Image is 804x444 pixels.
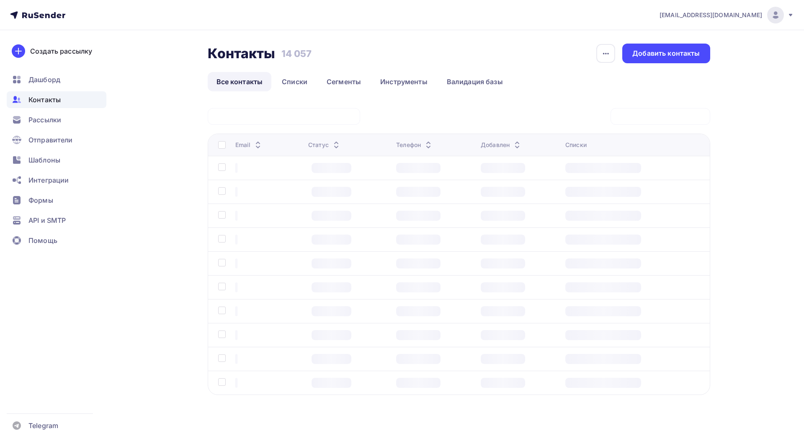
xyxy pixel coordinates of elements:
[28,175,69,185] span: Интеграции
[396,141,433,149] div: Телефон
[28,235,57,245] span: Помощь
[308,141,341,149] div: Статус
[565,141,587,149] div: Списки
[371,72,436,91] a: Инструменты
[481,141,522,149] div: Добавлен
[660,7,794,23] a: [EMAIL_ADDRESS][DOMAIN_NAME]
[28,115,61,125] span: Рассылки
[30,46,92,56] div: Создать рассылку
[28,421,58,431] span: Telegram
[7,111,106,128] a: Рассылки
[208,45,276,62] h2: Контакты
[28,135,73,145] span: Отправители
[208,72,272,91] a: Все контакты
[28,195,53,205] span: Формы
[660,11,762,19] span: [EMAIL_ADDRESS][DOMAIN_NAME]
[438,72,512,91] a: Валидация базы
[28,75,60,85] span: Дашборд
[7,152,106,168] a: Шаблоны
[235,141,263,149] div: Email
[7,132,106,148] a: Отправители
[28,215,66,225] span: API и SMTP
[318,72,370,91] a: Сегменты
[28,155,60,165] span: Шаблоны
[273,72,316,91] a: Списки
[281,48,312,59] h3: 14 057
[632,49,700,58] div: Добавить контакты
[7,91,106,108] a: Контакты
[28,95,61,105] span: Контакты
[7,71,106,88] a: Дашборд
[7,192,106,209] a: Формы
